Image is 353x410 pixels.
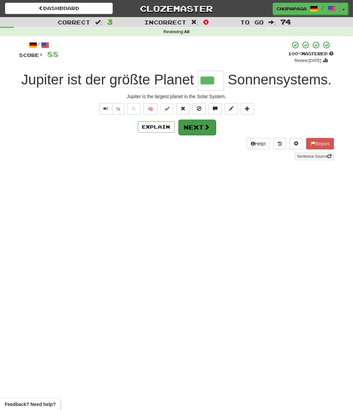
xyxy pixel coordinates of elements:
[19,52,43,58] span: Score:
[295,153,334,160] a: Sentence Source
[280,18,291,26] span: 74
[143,103,158,115] button: 🧠
[178,120,216,135] button: Next
[160,103,174,115] button: Set this sentence to 100% Mastered (alt+m)
[123,3,231,14] a: Clozemaster
[184,29,189,34] strong: All
[203,18,209,26] span: 0
[21,72,64,88] span: Jupiter
[154,72,194,88] span: Planet
[321,5,325,10] span: /
[294,58,321,63] small: Review: [DATE]
[5,3,113,14] a: Dashboard
[5,401,56,408] span: Open feedback widget
[240,19,264,25] span: To go
[95,19,102,25] span: :
[58,19,90,25] span: Correct
[98,103,125,115] div: Text-to-speech controls
[224,72,332,88] span: .
[228,72,328,88] span: Sonnensystems
[48,50,59,58] span: 88
[107,18,113,26] span: 3
[268,19,276,25] span: :
[288,51,302,56] span: 100 %
[112,103,125,115] button: ½
[192,103,206,115] button: Ignore sentence (alt+i)
[85,72,106,88] span: der
[288,51,334,57] div: Mastered
[276,6,306,12] span: Chupapaga
[225,103,238,115] button: Edit sentence (alt+d)
[306,138,334,149] button: Report
[208,103,222,115] button: Discuss sentence (alt+u)
[67,72,81,88] span: ist
[19,93,334,100] div: Jupiter is the largest planet in the Solar System.
[127,103,141,115] button: Favorite sentence (alt+f)
[273,3,340,15] a: Chupapaga /
[247,138,270,149] button: Help!
[273,138,286,149] button: Round history (alt+y)
[241,103,254,115] button: Add to collection (alt+a)
[144,19,186,25] span: Incorrect
[19,41,59,49] div: /
[191,19,198,25] span: :
[109,72,150,88] span: größte
[99,103,112,115] button: Play sentence audio (ctl+space)
[176,103,190,115] button: Reset to 0% Mastered (alt+r)
[138,121,175,133] button: Explain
